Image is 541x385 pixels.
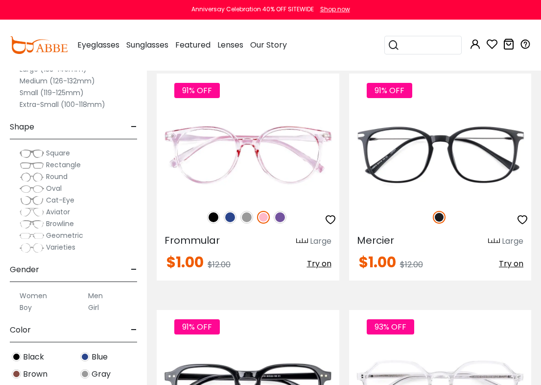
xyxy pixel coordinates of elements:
[310,235,331,247] div: Large
[433,211,446,224] img: Matte Black
[191,5,314,14] div: Anniversay Celebration 40% OFF SITEWIDE
[12,369,21,379] img: Brown
[166,252,204,273] span: $1.00
[499,258,523,269] span: Try on
[23,368,47,380] span: Brown
[126,39,168,51] span: Sunglasses
[359,252,396,273] span: $1.00
[250,39,287,51] span: Our Story
[488,238,500,245] img: size ruler
[12,352,21,361] img: Black
[92,368,111,380] span: Gray
[157,109,339,200] img: Pink Frommular - Plastic ,Universal Bridge Fit
[20,196,44,205] img: Cat-Eye.png
[20,172,44,182] img: Round.png
[349,109,532,200] img: Matte-black Mercier - Plastic ,Universal Bridge Fit
[400,259,423,270] span: $12.00
[80,369,90,379] img: Gray
[46,207,70,217] span: Aviator
[20,184,44,194] img: Oval.png
[320,5,350,14] div: Shop now
[80,352,90,361] img: Blue
[23,351,44,363] span: Black
[274,211,286,224] img: Purple
[46,219,74,229] span: Browline
[131,115,137,139] span: -
[174,319,220,334] span: 91% OFF
[46,148,70,158] span: Square
[46,172,68,181] span: Round
[217,39,243,51] span: Lenses
[88,302,99,313] label: Girl
[20,149,44,158] img: Square.png
[315,5,350,13] a: Shop now
[499,255,523,273] button: Try on
[20,99,105,110] label: Extra-Small (100-118mm)
[92,351,108,363] span: Blue
[20,87,84,99] label: Small (119-125mm)
[20,160,44,170] img: Rectangle.png
[131,318,137,342] span: -
[175,39,211,51] span: Featured
[20,290,47,302] label: Women
[174,83,220,98] span: 91% OFF
[10,258,39,282] span: Gender
[10,115,34,139] span: Shape
[257,211,270,224] img: Pink
[20,302,32,313] label: Boy
[367,83,412,98] span: 91% OFF
[10,36,68,54] img: abbeglasses.com
[165,233,220,247] span: Frommular
[20,207,44,217] img: Aviator.png
[502,235,523,247] div: Large
[20,231,44,241] img: Geometric.png
[131,258,137,282] span: -
[77,39,119,51] span: Eyeglasses
[20,219,44,229] img: Browline.png
[20,75,95,87] label: Medium (126-132mm)
[46,195,74,205] span: Cat-Eye
[207,211,220,224] img: Black
[208,259,231,270] span: $12.00
[307,258,331,269] span: Try on
[224,211,236,224] img: Blue
[10,318,31,342] span: Color
[46,183,62,193] span: Oval
[46,231,83,240] span: Geometric
[307,255,331,273] button: Try on
[357,233,394,247] span: Mercier
[20,243,44,253] img: Varieties.png
[88,290,103,302] label: Men
[46,160,81,170] span: Rectangle
[46,242,75,252] span: Varieties
[240,211,253,224] img: Gray
[367,319,414,334] span: 93% OFF
[296,238,308,245] img: size ruler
